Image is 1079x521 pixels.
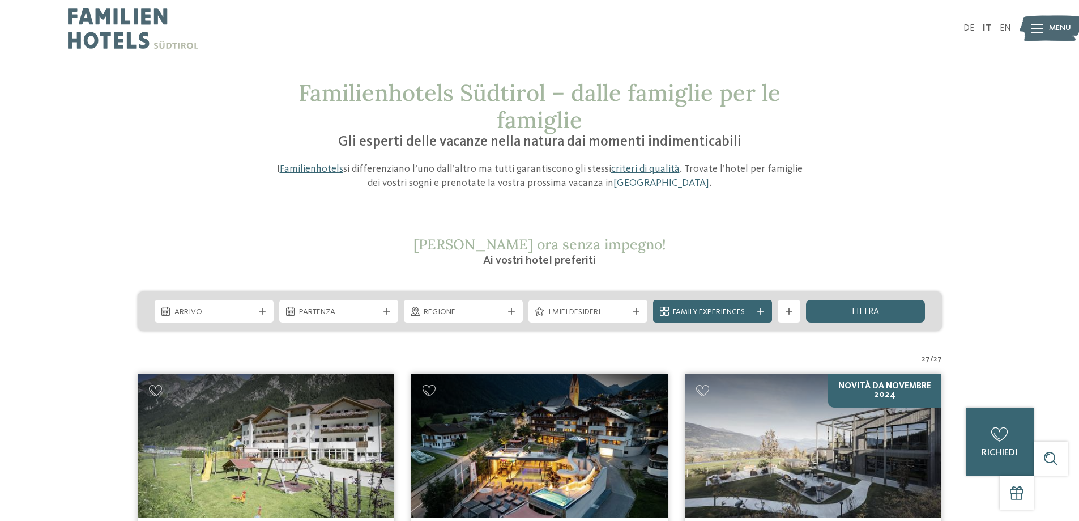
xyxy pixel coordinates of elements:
[338,135,741,149] span: Gli esperti delle vacanze nella natura dai momenti indimenticabili
[613,178,709,188] a: [GEOGRAPHIC_DATA]
[1000,24,1011,33] a: EN
[298,78,781,134] span: Familienhotels Südtirol – dalle famiglie per le famiglie
[673,307,752,318] span: Family Experiences
[930,354,933,365] span: /
[982,448,1018,458] span: richiedi
[966,408,1034,476] a: richiedi
[611,164,680,174] a: criteri di qualità
[413,235,666,253] span: [PERSON_NAME] ora senza impegno!
[933,354,942,365] span: 27
[174,307,254,318] span: Arrivo
[424,307,503,318] span: Regione
[983,24,991,33] a: IT
[1049,23,1071,34] span: Menu
[852,307,879,316] span: filtra
[483,255,596,266] span: Ai vostri hotel preferiti
[280,164,343,174] a: Familienhotels
[922,354,930,365] span: 27
[138,374,394,518] img: Kinderparadies Alpin ***ˢ
[271,162,809,190] p: I si differenziano l’uno dall’altro ma tutti garantiscono gli stessi . Trovate l’hotel per famigl...
[411,374,668,518] img: Cercate un hotel per famiglie? Qui troverete solo i migliori!
[685,374,941,518] img: Cercate un hotel per famiglie? Qui troverete solo i migliori!
[548,307,628,318] span: I miei desideri
[299,307,378,318] span: Partenza
[963,24,974,33] a: DE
